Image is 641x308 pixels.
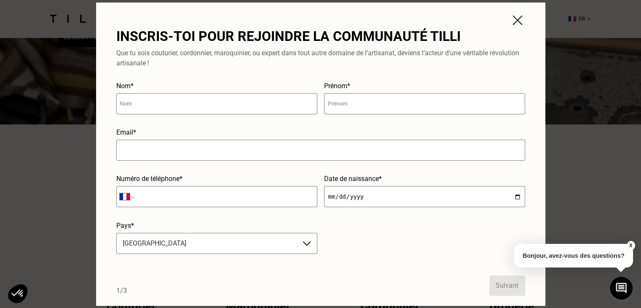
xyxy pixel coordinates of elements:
button: Suivant [489,276,525,296]
label: Numéro de téléphone* [116,175,317,183]
input: Nom [116,93,317,114]
button: X [626,241,635,250]
label: Email* [116,128,525,136]
p: 1/ 3 [116,286,127,296]
h3: Inscris-toi pour rejoindre la communauté Tilli [116,28,485,45]
input: 01/01/1990 [324,186,525,207]
p: Que tu sois couturier, cordonnier, maroquinier, ou expert dans tout autre domaine de l‘artisanat,... [116,48,525,68]
label: Pays* [116,222,317,230]
img: yfpchv6kUof5kU+b2+COW3SZHf40Uof50U+b0Pyt9CfgAAAAAAAAAAQINPEo8Pimk+iwEAAAAASUVORK5CYII= [510,13,525,28]
img: Dropdown Arrow [302,238,312,249]
input: Prénom [324,93,525,114]
label: Date de naissance* [324,175,525,183]
p: Bonjour, avez-vous des questions? [514,244,633,267]
label: Prénom* [324,82,525,90]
